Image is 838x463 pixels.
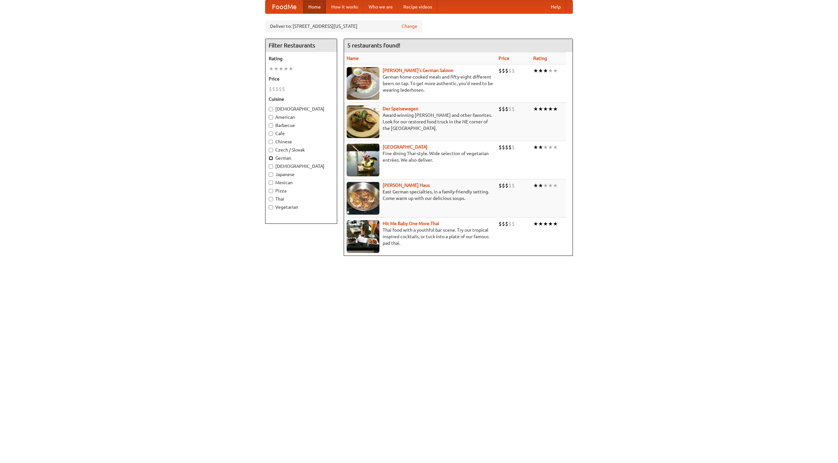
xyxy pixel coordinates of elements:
input: [DEMOGRAPHIC_DATA] [269,164,273,169]
li: ★ [269,65,274,72]
li: $ [279,85,282,93]
a: Help [546,0,566,13]
input: American [269,115,273,119]
label: American [269,114,334,120]
li: $ [502,220,505,227]
input: Mexican [269,181,273,185]
a: Rating [533,56,547,61]
input: Japanese [269,172,273,177]
input: [DEMOGRAPHIC_DATA] [269,107,273,111]
li: ★ [533,144,538,151]
label: Chinese [269,138,334,145]
li: ★ [533,67,538,74]
a: Name [347,56,359,61]
li: $ [505,105,508,113]
li: ★ [533,220,538,227]
a: Change [402,23,417,29]
label: Japanese [269,171,334,178]
a: [GEOGRAPHIC_DATA] [383,144,428,150]
li: ★ [283,65,288,72]
li: ★ [538,182,543,189]
li: ★ [533,182,538,189]
li: ★ [538,144,543,151]
label: Vegetarian [269,204,334,210]
a: Hit Me Baby One More Thai [383,221,439,226]
p: Award-winning [PERSON_NAME] and other favorites. Look for our restored food truck in the NE corne... [347,112,493,132]
li: ★ [538,105,543,113]
input: Pizza [269,189,273,193]
h5: Rating [269,55,334,62]
li: $ [508,220,512,227]
input: Chinese [269,140,273,144]
li: $ [499,182,502,189]
a: Der Speisewagen [383,106,418,111]
li: $ [505,144,508,151]
label: German [269,155,334,161]
li: ★ [553,182,558,189]
li: $ [272,85,275,93]
a: Recipe videos [398,0,437,13]
li: ★ [553,144,558,151]
label: Mexican [269,179,334,186]
ng-pluralize: 5 restaurants found! [347,42,400,48]
li: $ [508,182,512,189]
li: $ [512,144,515,151]
img: kohlhaus.jpg [347,182,379,215]
li: ★ [543,144,548,151]
li: ★ [548,144,553,151]
li: ★ [288,65,293,72]
li: ★ [553,67,558,74]
label: Czech / Slovak [269,147,334,153]
li: ★ [548,67,553,74]
img: esthers.jpg [347,67,379,100]
li: $ [502,182,505,189]
li: ★ [533,105,538,113]
h4: Filter Restaurants [265,39,337,52]
input: Barbecue [269,123,273,128]
li: ★ [279,65,283,72]
label: [DEMOGRAPHIC_DATA] [269,163,334,169]
li: ★ [553,105,558,113]
li: $ [499,105,502,113]
a: [PERSON_NAME] Haus [383,183,430,188]
li: ★ [548,105,553,113]
input: German [269,156,273,160]
li: $ [508,67,512,74]
label: Pizza [269,187,334,194]
img: babythai.jpg [347,220,379,253]
li: $ [502,105,505,113]
li: $ [512,220,515,227]
label: Thai [269,196,334,202]
h5: Cuisine [269,96,334,102]
li: ★ [274,65,279,72]
p: East German specialties, in a family-friendly setting. Come warm up with our delicious soups. [347,188,493,202]
li: $ [282,85,285,93]
li: $ [512,182,515,189]
input: Vegetarian [269,205,273,209]
img: satay.jpg [347,144,379,176]
img: speisewagen.jpg [347,105,379,138]
input: Cafe [269,132,273,136]
li: ★ [538,220,543,227]
li: $ [505,67,508,74]
li: $ [502,67,505,74]
a: Home [303,0,326,13]
li: $ [499,220,502,227]
label: [DEMOGRAPHIC_DATA] [269,106,334,112]
li: $ [499,67,502,74]
li: $ [512,105,515,113]
li: $ [275,85,279,93]
a: Who we are [363,0,398,13]
p: Thai food with a youthful bar scene. Try our tropical inspired cocktails, or tuck into a plate of... [347,227,493,246]
li: ★ [543,105,548,113]
a: FoodMe [265,0,303,13]
li: $ [505,182,508,189]
li: ★ [543,182,548,189]
li: ★ [548,182,553,189]
p: German home-cooked meals and fifty-eight different beers on tap. To get more authentic, you'd nee... [347,74,493,93]
li: ★ [543,220,548,227]
p: Fine dining Thai-style. Wide selection of vegetarian entrées. We also deliver. [347,150,493,163]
